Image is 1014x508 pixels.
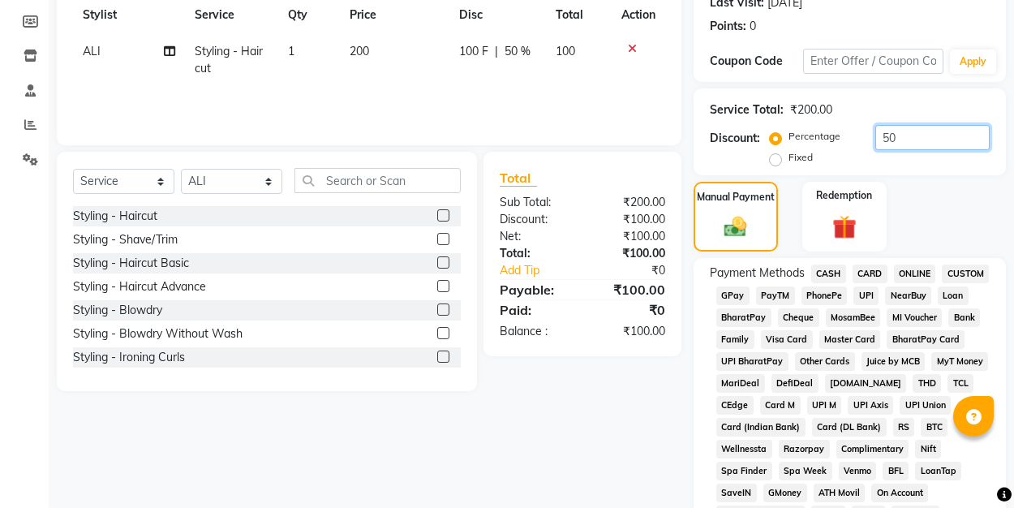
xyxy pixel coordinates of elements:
[195,44,263,75] span: Styling - Haircut
[73,302,162,319] div: Styling - Blowdry
[294,168,461,193] input: Search or Scan
[836,440,909,458] span: Complimentary
[488,323,582,340] div: Balance :
[459,43,488,60] span: 100 F
[885,286,931,305] span: NearBuy
[788,150,813,165] label: Fixed
[73,349,185,366] div: Styling - Ironing Curls
[807,396,842,415] span: UPI M
[761,330,813,349] span: Visa Card
[716,308,771,327] span: BharatPay
[582,211,677,228] div: ₹100.00
[716,286,750,305] span: GPay
[778,308,819,327] span: Cheque
[760,396,801,415] span: Card M
[779,462,832,480] span: Spa Week
[942,265,989,283] span: CUSTOM
[893,418,915,437] span: RS
[505,43,531,60] span: 50 %
[947,374,973,393] span: TCL
[556,44,575,58] span: 100
[582,300,677,320] div: ₹0
[716,330,754,349] span: Family
[750,18,756,35] div: 0
[915,440,941,458] span: Nift
[826,308,881,327] span: MosamBee
[716,396,754,415] span: CEdge
[825,213,864,243] img: _gift.svg
[938,286,969,305] span: Loan
[871,484,928,502] span: On Account
[500,170,537,187] span: Total
[756,286,795,305] span: PayTM
[716,440,772,458] span: Wellnessta
[710,53,803,70] div: Coupon Code
[915,462,961,480] span: LoanTap
[853,286,879,305] span: UPI
[795,352,855,371] span: Other Cards
[790,101,832,118] div: ₹200.00
[716,484,757,502] span: SaveIN
[883,462,909,480] span: BFL
[839,462,877,480] span: Venmo
[488,211,582,228] div: Discount:
[488,300,582,320] div: Paid:
[921,418,947,437] span: BTC
[710,18,746,35] div: Points:
[716,374,765,393] span: MariDeal
[853,265,887,283] span: CARD
[811,265,846,283] span: CASH
[887,330,965,349] span: BharatPay Card
[488,280,582,299] div: Payable:
[801,286,848,305] span: PhonePe
[710,265,805,282] span: Payment Methods
[771,374,819,393] span: DefiDeal
[814,484,866,502] span: ATH Movil
[913,374,941,393] span: THD
[816,188,872,203] label: Redemption
[825,374,907,393] span: [DOMAIN_NAME]
[73,231,178,248] div: Styling - Shave/Trim
[900,396,951,415] span: UPI Union
[861,352,926,371] span: Juice by MCB
[848,396,893,415] span: UPI Axis
[788,129,840,144] label: Percentage
[495,43,498,60] span: |
[716,418,806,437] span: Card (Indian Bank)
[950,50,996,74] button: Apply
[582,194,677,211] div: ₹200.00
[73,278,206,295] div: Styling - Haircut Advance
[582,323,677,340] div: ₹100.00
[812,418,887,437] span: Card (DL Bank)
[350,44,369,58] span: 200
[488,245,582,262] div: Total:
[488,262,598,279] a: Add Tip
[710,130,760,147] div: Discount:
[73,255,189,272] div: Styling - Haircut Basic
[948,308,980,327] span: Bank
[887,308,942,327] span: MI Voucher
[819,330,881,349] span: Master Card
[763,484,807,502] span: GMoney
[803,49,943,74] input: Enter Offer / Coupon Code
[716,462,772,480] span: Spa Finder
[894,265,936,283] span: ONLINE
[779,440,830,458] span: Razorpay
[73,208,157,225] div: Styling - Haircut
[288,44,294,58] span: 1
[582,228,677,245] div: ₹100.00
[488,228,582,245] div: Net:
[488,194,582,211] div: Sub Total:
[83,44,101,58] span: ALI
[697,190,775,204] label: Manual Payment
[599,262,677,279] div: ₹0
[716,352,788,371] span: UPI BharatPay
[710,101,784,118] div: Service Total:
[73,325,243,342] div: Styling - Blowdry Without Wash
[582,280,677,299] div: ₹100.00
[717,214,754,240] img: _cash.svg
[931,352,988,371] span: MyT Money
[582,245,677,262] div: ₹100.00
